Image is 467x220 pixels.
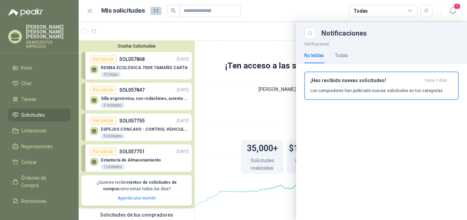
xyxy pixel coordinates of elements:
a: Chat [8,77,70,90]
span: Licitaciones [21,127,46,134]
a: Negociaciones [8,140,70,153]
a: Inicio [8,61,70,74]
span: Chat [21,80,31,87]
h1: Mis solicitudes [101,6,145,16]
span: hace 3 días [425,78,447,83]
span: 11 [150,7,161,15]
div: Notificaciones [321,30,459,37]
img: Logo peakr [8,8,43,16]
a: Solicitudes [8,108,70,121]
p: GRAFICENTER IMPRESOS [26,40,70,49]
span: search [171,8,176,13]
span: Cotizar [21,158,37,166]
div: No leídas [304,52,324,59]
span: Solicitudes [21,111,45,119]
span: Tareas [21,95,36,103]
p: Los compradores han publicado nuevas solicitudes en tus categorías. [310,88,444,94]
a: Licitaciones [8,124,70,137]
button: Close [304,27,316,39]
div: Todas [353,7,368,15]
div: Todas [335,52,348,59]
span: Órdenes de Compra [21,174,64,189]
a: Tareas [8,93,70,106]
p: Notificaciones [296,39,467,48]
span: 1 [453,3,461,10]
a: Remisiones [8,195,70,208]
button: 1 [446,5,459,17]
a: Cotizar [8,156,70,169]
span: Remisiones [21,197,46,205]
button: ¡Has recibido nuevas solicitudes!hace 3 días Los compradores han publicado nuevas solicitudes en ... [304,72,459,100]
h3: ¡Has recibido nuevas solicitudes! [310,78,422,83]
span: Inicio [21,64,32,72]
span: Negociaciones [21,143,53,150]
a: Órdenes de Compra [8,171,70,192]
p: [PERSON_NAME] [PERSON_NAME] [PERSON_NAME] [26,25,70,39]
